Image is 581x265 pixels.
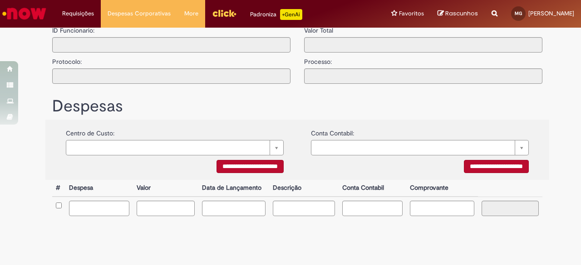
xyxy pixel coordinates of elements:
[52,97,542,116] h1: Despesas
[250,9,302,20] div: Padroniza
[133,180,198,197] th: Valor
[406,180,478,197] th: Comprovante
[339,180,406,197] th: Conta Contabil
[1,5,48,23] img: ServiceNow
[304,21,333,35] label: Valor Total
[65,180,133,197] th: Despesa
[108,9,171,18] span: Despesas Corporativas
[184,9,198,18] span: More
[311,140,529,155] a: Limpar campo {0}
[399,9,424,18] span: Favoritos
[212,6,236,20] img: click_logo_yellow_360x200.png
[438,10,478,18] a: Rascunhos
[445,9,478,18] span: Rascunhos
[52,180,65,197] th: #
[515,10,522,16] span: MG
[66,140,284,155] a: Limpar campo {0}
[198,180,270,197] th: Data de Lançamento
[52,21,94,35] label: ID Funcionario:
[52,53,82,66] label: Protocolo:
[66,124,114,138] label: Centro de Custo:
[280,9,302,20] p: +GenAi
[528,10,574,17] span: [PERSON_NAME]
[269,180,338,197] th: Descrição
[311,124,354,138] label: Conta Contabil:
[304,53,332,66] label: Processo:
[62,9,94,18] span: Requisições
